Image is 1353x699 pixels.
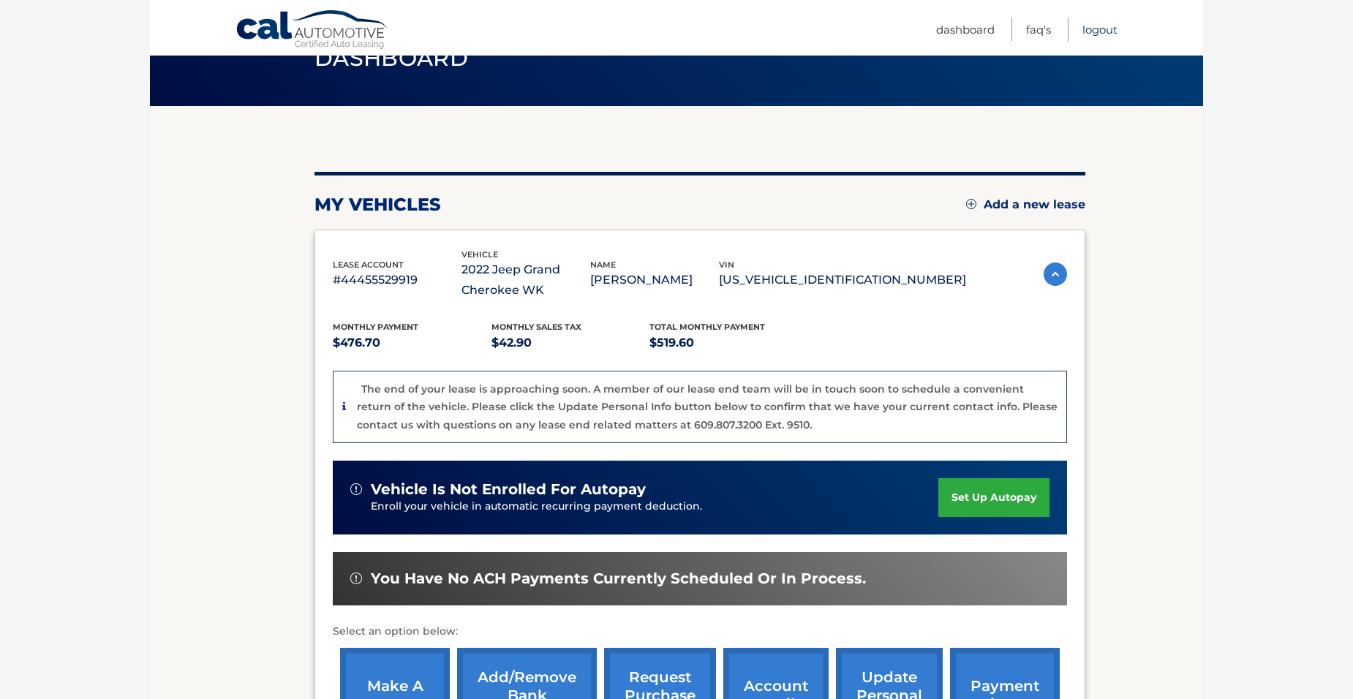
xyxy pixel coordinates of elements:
img: add.svg [966,199,976,209]
p: $42.90 [491,333,650,353]
p: 2022 Jeep Grand Cherokee WK [461,260,590,301]
a: Cal Automotive [235,10,389,52]
p: $476.70 [333,333,491,353]
a: set up autopay [938,478,1049,517]
img: accordion-active.svg [1044,262,1067,286]
a: Add a new lease [966,197,1085,212]
span: lease account [333,260,404,270]
p: $519.60 [649,333,808,353]
a: FAQ's [1026,18,1051,42]
p: [US_VEHICLE_IDENTIFICATION_NUMBER] [719,270,966,290]
span: Total Monthly Payment [649,322,765,332]
span: Monthly sales Tax [491,322,581,332]
img: alert-white.svg [350,483,362,495]
span: Dashboard [314,45,468,72]
span: vehicle [461,249,498,260]
p: [PERSON_NAME] [590,270,719,290]
span: name [590,260,616,270]
span: vehicle is not enrolled for autopay [371,480,646,499]
p: Select an option below: [333,623,1067,641]
p: #44455529919 [333,270,461,290]
p: The end of your lease is approaching soon. A member of our lease end team will be in touch soon t... [357,382,1058,431]
img: alert-white.svg [350,573,362,584]
h2: my vehicles [314,194,441,216]
a: Dashboard [936,18,995,42]
span: vin [719,260,734,270]
p: Enroll your vehicle in automatic recurring payment deduction. [371,499,938,515]
span: Monthly Payment [333,322,418,332]
span: You have no ACH payments currently scheduled or in process. [371,570,866,588]
a: Logout [1082,18,1118,42]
